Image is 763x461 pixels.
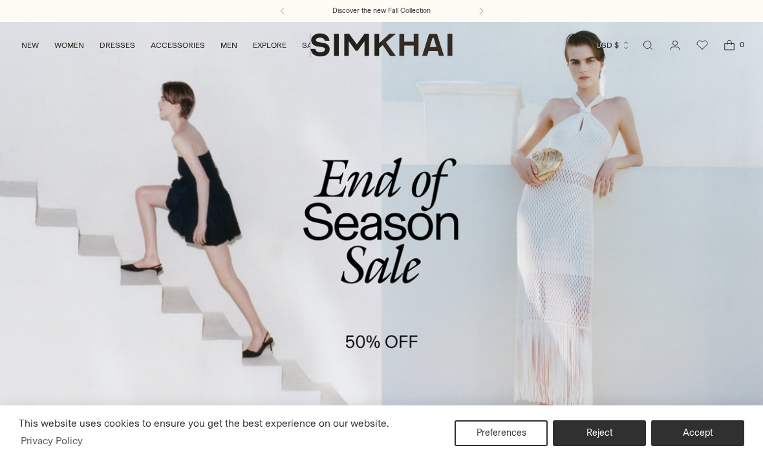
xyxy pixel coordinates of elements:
[54,31,84,59] a: WOMEN
[716,32,742,58] a: Open cart modal
[332,6,431,16] a: Discover the new Fall Collection
[651,420,744,446] button: Accept
[253,31,286,59] a: EXPLORE
[220,31,237,59] a: MEN
[151,31,205,59] a: ACCESSORIES
[310,32,453,58] a: SIMKHAI
[455,420,548,446] button: Preferences
[19,417,389,429] span: This website uses cookies to ensure you get the best experience on our website.
[553,420,646,446] button: Reject
[689,32,715,58] a: Wishlist
[736,39,747,50] span: 0
[100,31,135,59] a: DRESSES
[302,31,321,59] a: SALE
[19,431,85,451] a: Privacy Policy (opens in a new tab)
[635,32,661,58] a: Open search modal
[596,31,630,59] button: USD $
[662,32,688,58] a: Go to the account page
[21,31,39,59] a: NEW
